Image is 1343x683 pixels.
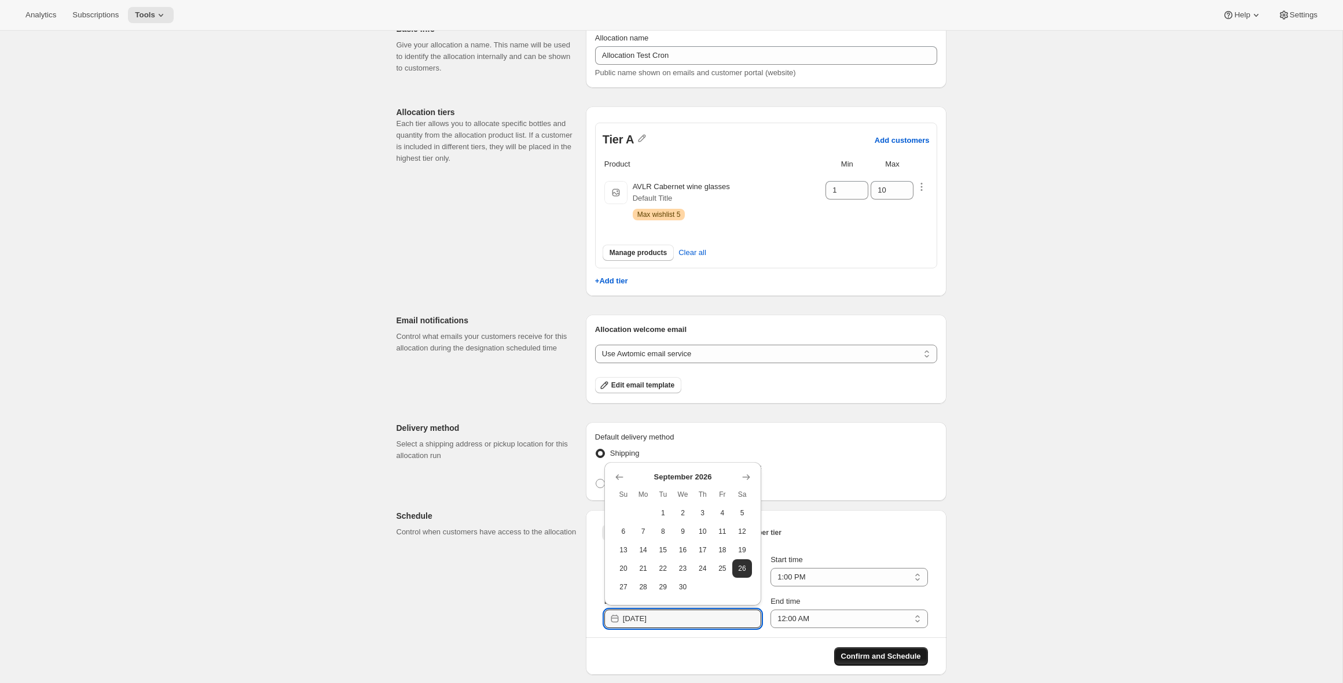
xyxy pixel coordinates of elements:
button: Edit email template [595,377,681,393]
button: Thursday September 10 2026 [693,522,713,541]
button: Friday September 4 2026 [713,504,732,522]
span: 24 [698,564,708,573]
p: Select a shipping address or pickup location for this allocation run [397,438,577,462]
span: 25 [717,564,728,573]
span: 29 [658,582,668,592]
button: Tools [128,7,174,23]
span: Confirm and Schedule [841,651,921,662]
span: 10 [698,527,708,536]
span: Set schedule per tier [713,528,781,537]
button: Tuesday September 8 2026 [653,522,673,541]
span: Default delivery method [595,433,674,441]
span: Help [1234,10,1250,20]
button: Tuesday September 22 2026 [653,559,673,578]
th: Tuesday [653,485,673,504]
button: Wednesday September 30 2026 [673,578,692,596]
span: Settings [1290,10,1318,20]
span: 1 [658,508,668,518]
p: AVLR Cabernet wine glasses [633,181,730,193]
button: Thursday September 24 2026 [693,559,713,578]
span: 20 [618,564,629,573]
span: Max wishlist 5 [637,210,681,219]
span: 8 [658,527,668,536]
button: Wednesday September 9 2026 [673,522,692,541]
span: 9 [677,527,688,536]
button: Monday September 7 2026 [633,522,653,541]
p: Schedule [397,510,577,522]
span: 23 [677,564,688,573]
span: 19 [737,545,747,555]
button: Tuesday September 1 2026 [653,504,673,522]
p: Delivery method [397,422,577,434]
span: 12 [737,527,747,536]
p: Allocation welcome email [595,324,937,335]
span: Th [698,490,708,499]
th: Sunday [614,485,633,504]
p: Product [604,158,630,170]
span: Tu [658,490,668,499]
p: Min [825,158,868,170]
span: Public name shown on emails and customer portal (website) [595,68,796,77]
span: 17 [698,545,708,555]
button: Wednesday September 16 2026 [673,541,692,559]
span: Mo [638,490,648,499]
span: 18 [717,545,728,555]
p: Control when customers have access to the allocation [397,526,577,538]
button: Show next month, October 2026 [738,469,754,485]
span: Analytics [25,10,56,20]
span: 26 [737,564,747,573]
p: Default Title [633,193,730,204]
button: Clear all [671,241,713,264]
button: Friday September 18 2026 [713,541,732,559]
button: Tuesday September 15 2026 [653,541,673,559]
button: Saturday September 19 2026 [732,541,752,559]
span: 2 [677,508,688,518]
span: Shipping [610,449,640,457]
span: 28 [638,582,648,592]
span: Su [618,490,629,499]
p: Email notifications [397,315,577,326]
span: Edit email template [611,381,674,390]
button: Saturday September 12 2026 [732,522,752,541]
button: Monday September 28 2026 [633,578,653,596]
button: Sunday September 20 2026 [614,559,633,578]
p: Control what emails your customers receive for this allocation during the designation scheduled time [397,331,577,354]
p: Give your allocation a name. This name will be used to identify the allocation internally and can... [397,39,577,74]
div: Same schedule for all tiers [595,545,937,637]
span: 22 [658,564,668,573]
button: Help [1216,7,1268,23]
span: 6 [618,527,629,536]
p: Each tier allows you to allocate specific bottles and quantity from the allocation product list. ... [397,118,577,164]
span: Clear all [678,247,706,259]
button: Analytics [19,7,63,23]
span: 16 [677,545,688,555]
span: 4 [717,508,728,518]
span: Start time [770,555,803,564]
button: +Add tier [595,276,628,285]
button: Monday September 21 2026 [633,559,653,578]
span: 14 [638,545,648,555]
button: Saturday September 26 2026 [732,559,752,578]
button: Sunday September 13 2026 [614,541,633,559]
button: Wednesday September 2 2026 [673,504,692,522]
span: 5 [737,508,747,518]
span: Fr [717,490,728,499]
button: Saturday September 5 2026 [732,504,752,522]
button: Manage products [603,245,674,261]
span: 30 [677,582,688,592]
th: Friday [713,485,732,504]
span: 13 [618,545,629,555]
button: Confirm and Schedule [834,647,928,666]
input: Example: Spring 2025 [595,46,937,65]
span: 3 [698,508,708,518]
p: Allocation tiers [397,106,577,118]
button: Friday September 11 2026 [713,522,732,541]
button: Show previous month, August 2026 [611,469,628,485]
p: Add customers [875,136,930,145]
span: Subscriptions [72,10,119,20]
th: Thursday [693,485,713,504]
button: Settings [1271,7,1324,23]
button: Same schedule for all tiers [602,525,704,541]
span: 15 [658,545,668,555]
span: Manage products [610,248,667,257]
